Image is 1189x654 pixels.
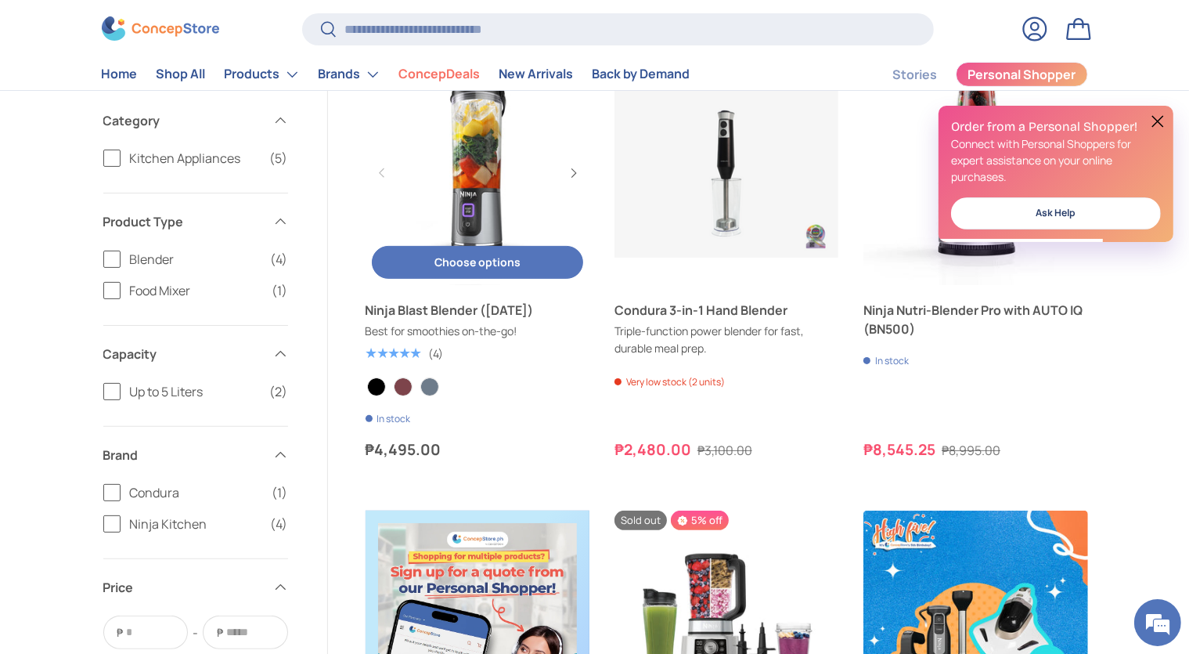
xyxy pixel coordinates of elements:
span: Sold out [614,511,667,530]
summary: Brands [309,59,390,90]
span: Blender [130,250,261,269]
span: Ninja Kitchen [130,515,261,533]
a: Condura 3-in-1 Hand Blender [614,61,838,285]
summary: Price [103,559,288,616]
span: ₱ [215,624,225,641]
a: Home [102,60,138,90]
a: Ninja Blast Blender (BC151) [366,61,589,285]
img: ConcepStore [102,17,219,42]
a: Personal Shopper [956,62,1088,87]
p: Connect with Personal Shoppers for expert assistance on your online purchases. [951,135,1161,185]
span: (4) [271,250,288,269]
a: Condura 3-in-1 Hand Blender [614,301,838,320]
h2: Order from a Personal Shopper! [951,118,1161,135]
span: Condura [130,483,263,502]
a: ConcepDeals [399,60,481,90]
span: (5) [270,149,288,168]
span: Brand [103,446,263,464]
span: Personal Shopper [967,69,1076,81]
span: (2) [270,382,288,401]
nav: Primary [102,59,690,90]
span: Food Mixer [130,281,263,300]
span: Up to 5 Liters [130,382,261,401]
span: (1) [272,483,288,502]
a: Ask Help [951,197,1161,229]
span: 5% off [671,511,728,530]
span: Capacity [103,345,263,363]
summary: Product Type [103,193,288,250]
span: Category [103,111,263,130]
a: Ninja Nutri-Blender Pro with AUTO IQ (BN500) [863,61,1087,285]
summary: Brand [103,427,288,483]
span: Product Type [103,212,263,231]
span: ₱ [116,624,125,641]
a: Ninja Blast Blender ([DATE]) [366,301,589,320]
a: Shop All [157,60,206,90]
span: (1) [272,281,288,300]
summary: Capacity [103,326,288,382]
a: Back by Demand [593,60,690,90]
a: Ninja Nutri-Blender Pro with AUTO IQ (BN500) [863,301,1087,338]
a: Stories [892,60,937,90]
span: Price [103,578,263,597]
summary: Category [103,92,288,149]
span: Kitchen Appliances [130,149,261,168]
button: Choose options [372,246,583,280]
a: New Arrivals [499,60,574,90]
summary: Products [215,59,309,90]
span: (4) [271,515,288,533]
nav: Secondary [855,59,1088,90]
span: - [193,623,198,641]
